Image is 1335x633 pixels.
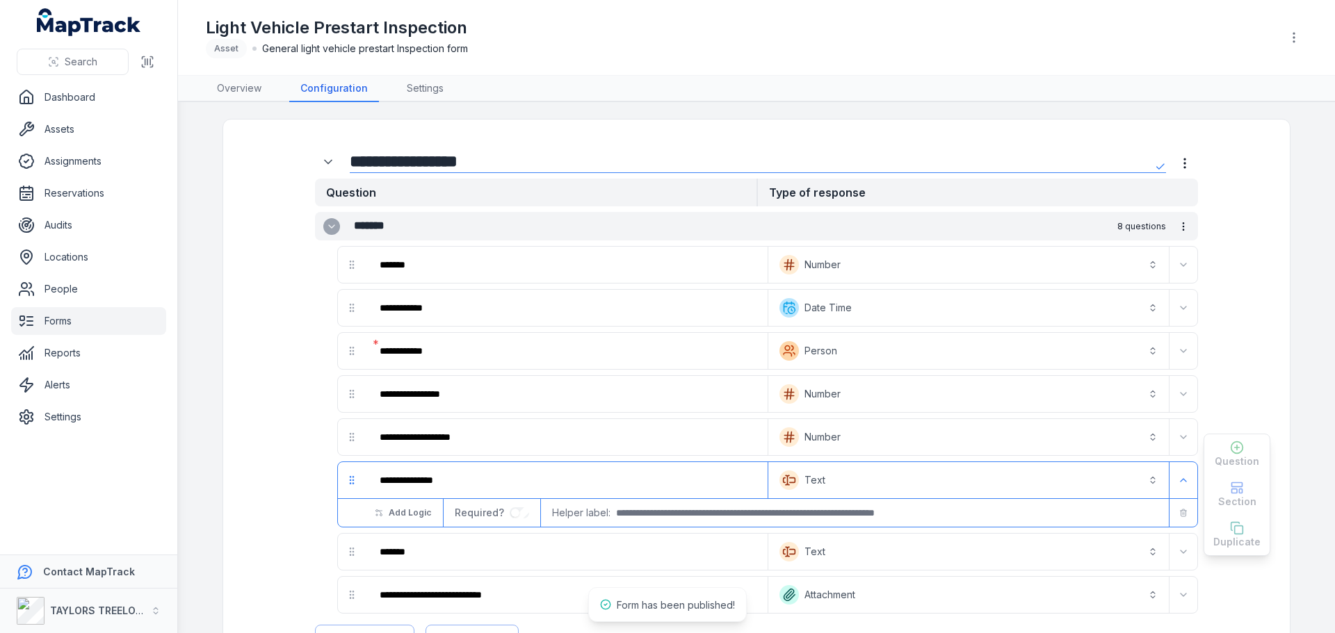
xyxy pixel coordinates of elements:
[315,149,344,175] div: :r8:-form-item-label
[11,371,166,399] a: Alerts
[1172,254,1195,276] button: Expand
[43,566,135,577] strong: Contact MapTrack
[289,76,379,102] a: Configuration
[338,337,366,365] div: drag
[346,589,357,600] svg: drag
[338,581,366,609] div: drag
[338,380,366,408] div: drag
[396,76,455,102] a: Settings
[65,55,97,69] span: Search
[11,211,166,239] a: Audits
[617,599,735,611] span: Form has been published!
[11,179,166,207] a: Reservations
[346,475,357,486] svg: drag
[369,336,765,366] div: :rb3:-form-item-label
[369,422,765,452] div: :ruq:-form-item-label
[369,465,765,495] div: :r10:-form-item-label
[206,39,247,58] div: Asset
[771,465,1166,495] button: Text
[389,507,431,518] span: Add Logic
[771,579,1166,610] button: Attachment
[756,179,1198,206] strong: Type of response
[11,339,166,367] a: Reports
[366,501,440,525] button: Add Logic
[771,336,1166,366] button: Person
[11,147,166,175] a: Assignments
[50,605,166,616] strong: TAYLORS TREELOPPING
[1172,340,1195,362] button: Expand
[338,423,366,451] div: drag
[771,379,1166,409] button: Number
[771,422,1166,452] button: Number
[346,546,357,557] svg: drag
[346,345,357,356] svg: drag
[1172,383,1195,405] button: Expand
[1172,469,1195,491] button: Expand
[11,243,166,271] a: Locations
[1172,541,1195,563] button: Expand
[369,379,765,409] div: :rq2:-form-item-label
[346,431,357,443] svg: drag
[1172,584,1195,606] button: Expand
[315,149,341,175] button: Expand
[346,388,357,400] svg: drag
[11,115,166,143] a: Assets
[17,49,129,75] button: Search
[1172,215,1195,238] button: more-detail
[1172,150,1198,176] button: more-detail
[771,249,1166,280] button: Number
[338,466,366,494] div: drag
[338,538,366,566] div: drag
[323,218,340,235] button: Expand
[338,251,366,279] div: drag
[369,579,765,610] div: :r1c:-form-item-label
[11,83,166,111] a: Dashboard
[369,536,765,567] div: :r16:-form-item-label
[1172,297,1195,319] button: Expand
[11,275,166,303] a: People
[315,179,756,206] strong: Question
[369,249,765,280] div: :rk:-form-item-label
[346,302,357,313] svg: drag
[37,8,141,36] a: MapTrack
[206,76,273,102] a: Overview
[510,507,529,518] input: :rvk:-form-item-label
[455,507,510,518] span: Required?
[346,259,357,270] svg: drag
[11,307,166,335] a: Forms
[11,403,166,431] a: Settings
[771,293,1166,323] button: Date Time
[1117,221,1166,232] span: 8 questions
[262,42,468,56] span: General light vehicle prestart Inspection form
[552,506,610,520] span: Helper label:
[1172,426,1195,448] button: Expand
[206,17,468,39] h1: Light Vehicle Prestart Inspection
[771,536,1166,567] button: Text
[369,293,765,323] div: :rq:-form-item-label
[338,294,366,322] div: drag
